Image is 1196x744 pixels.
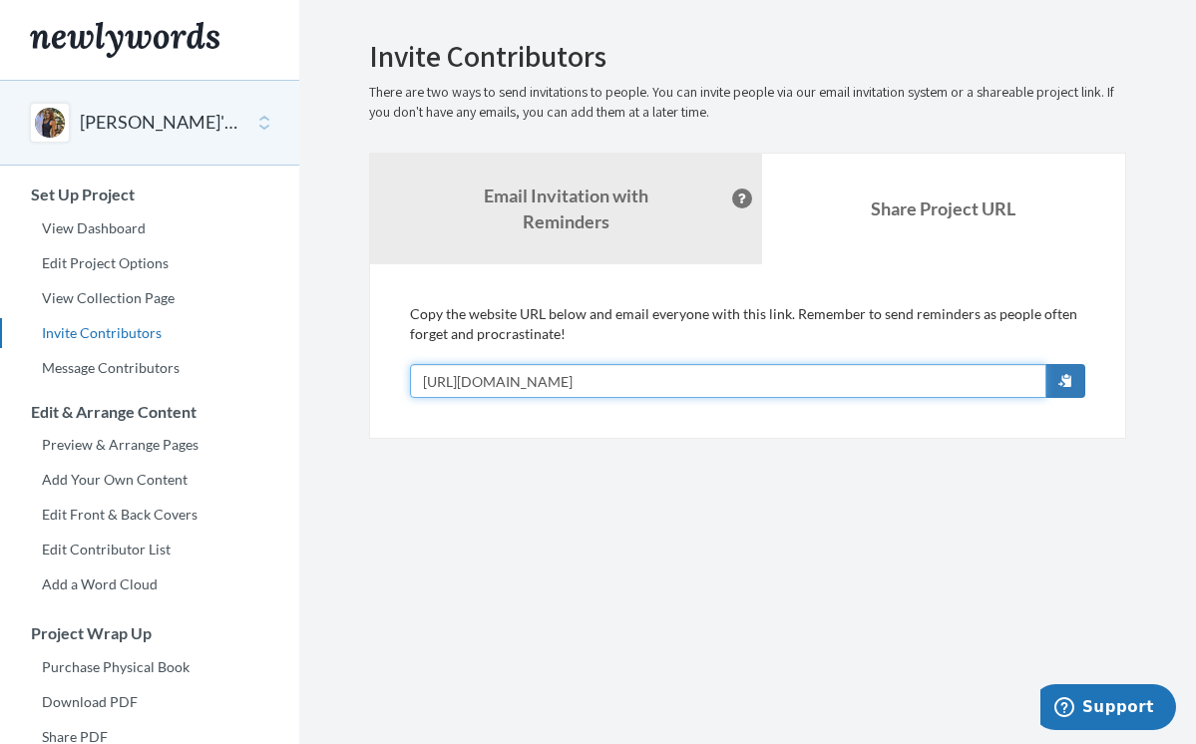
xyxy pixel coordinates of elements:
[30,22,219,58] img: Newlywords logo
[871,197,1015,219] b: Share Project URL
[1,624,299,642] h3: Project Wrap Up
[80,110,241,136] button: [PERSON_NAME]'s 40th Birthday Book
[1,186,299,203] h3: Set Up Project
[1,403,299,421] h3: Edit & Arrange Content
[369,83,1126,123] p: There are two ways to send invitations to people. You can invite people via our email invitation ...
[410,304,1085,398] div: Copy the website URL below and email everyone with this link. Remember to send reminders as peopl...
[369,40,1126,73] h2: Invite Contributors
[484,185,648,232] strong: Email Invitation with Reminders
[1040,684,1176,734] iframe: Opens a widget where you can chat to one of our agents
